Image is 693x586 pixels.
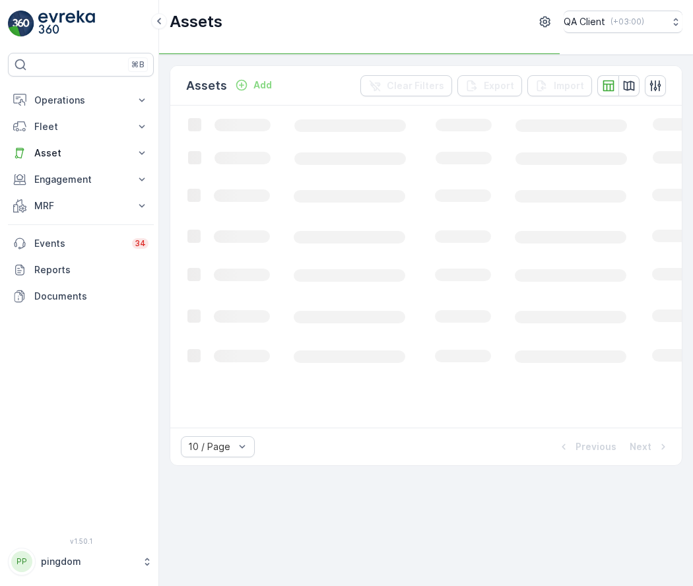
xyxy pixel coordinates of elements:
[8,193,154,219] button: MRF
[8,537,154,545] span: v 1.50.1
[8,166,154,193] button: Engagement
[34,199,127,212] p: MRF
[186,77,227,95] p: Assets
[230,77,277,93] button: Add
[360,75,452,96] button: Clear Filters
[34,263,148,277] p: Reports
[8,257,154,283] a: Reports
[8,11,34,37] img: logo
[564,15,605,28] p: QA Client
[630,440,651,453] p: Next
[527,75,592,96] button: Import
[34,94,127,107] p: Operations
[8,114,154,140] button: Fleet
[34,290,148,303] p: Documents
[34,173,127,186] p: Engagement
[34,120,127,133] p: Fleet
[41,555,135,568] p: pingdom
[610,16,644,27] p: ( +03:00 )
[484,79,514,92] p: Export
[576,440,616,453] p: Previous
[8,548,154,575] button: PPpingdom
[8,230,154,257] a: Events34
[38,11,95,37] img: logo_light-DOdMpM7g.png
[135,238,146,249] p: 34
[170,11,222,32] p: Assets
[131,59,145,70] p: ⌘B
[564,11,682,33] button: QA Client(+03:00)
[8,87,154,114] button: Operations
[387,79,444,92] p: Clear Filters
[628,439,671,455] button: Next
[554,79,584,92] p: Import
[34,146,127,160] p: Asset
[8,283,154,309] a: Documents
[253,79,272,92] p: Add
[8,140,154,166] button: Asset
[457,75,522,96] button: Export
[556,439,618,455] button: Previous
[34,237,124,250] p: Events
[11,551,32,572] div: PP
